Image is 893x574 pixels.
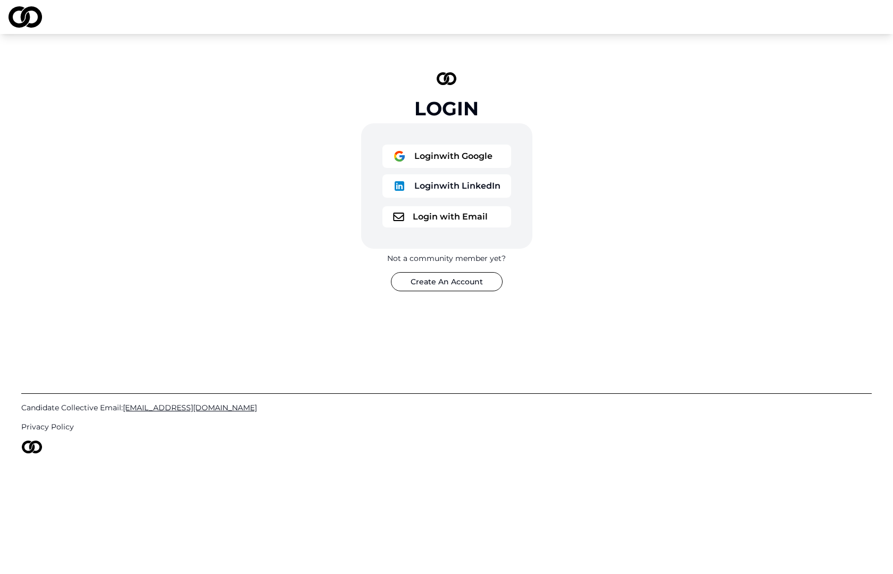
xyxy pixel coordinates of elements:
a: Privacy Policy [21,421,872,432]
img: logo [9,6,42,28]
img: logo [393,213,404,221]
button: logoLoginwith Google [382,145,511,168]
img: logo [393,180,406,192]
div: Not a community member yet? [387,253,506,264]
div: Login [414,98,479,119]
img: logo [393,150,406,163]
span: [EMAIL_ADDRESS][DOMAIN_NAME] [123,403,257,412]
button: logoLoginwith LinkedIn [382,174,511,198]
button: logoLogin with Email [382,206,511,227]
button: Create An Account [391,272,503,291]
a: Candidate Collective Email:[EMAIL_ADDRESS][DOMAIN_NAME] [21,402,872,413]
img: logo [21,441,43,453]
img: logo [437,72,457,85]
